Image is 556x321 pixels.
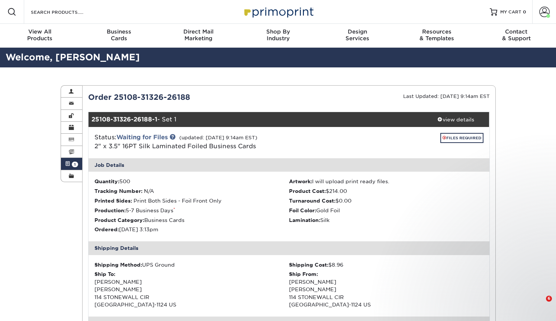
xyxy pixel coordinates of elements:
strong: Artwork: [289,178,312,184]
strong: Tracking Number: [94,188,142,194]
div: view details [422,116,489,123]
span: 0 [523,9,526,15]
strong: Shipping Method: [94,262,142,268]
strong: Production: [94,207,126,213]
div: Shipping Details [89,241,489,255]
div: & Support [476,28,556,42]
strong: Ship To: [94,271,115,277]
span: Shop By [238,28,318,35]
a: 1 [61,158,83,170]
li: $214.00 [289,187,483,195]
strong: Product Cost: [289,188,326,194]
div: Cards [80,28,159,42]
div: UPS Ground [94,261,289,268]
strong: Product Category: [94,217,144,223]
a: Direct MailMarketing [159,24,238,48]
li: Gold Foil [289,207,483,214]
div: Marketing [159,28,238,42]
span: Design [318,28,397,35]
a: DesignServices [318,24,397,48]
a: Waiting for Files [116,134,168,141]
strong: 25108-31326-26188-1 [91,116,157,123]
li: [DATE] 3:13pm [94,226,289,233]
div: Job Details [89,158,489,172]
div: Status: [89,133,356,151]
span: 1 [72,162,78,167]
strong: Quantity: [94,178,119,184]
strong: Turnaround Cost: [289,198,335,204]
strong: Shipping Cost: [289,262,328,268]
img: Primoprint [241,4,315,20]
li: 500 [94,178,289,185]
span: Print Both Sides - Foil Front Only [134,198,222,204]
span: MY CART [500,9,521,15]
strong: Foil Color: [289,207,316,213]
div: $8.96 [289,261,483,268]
input: SEARCH PRODUCTS..... [30,7,103,16]
span: Contact [476,28,556,35]
li: I will upload print ready files. [289,178,483,185]
li: 5-7 Business Days [94,207,289,214]
a: Resources& Templates [397,24,477,48]
div: [PERSON_NAME] [PERSON_NAME] 114 STONEWALL CIR [GEOGRAPHIC_DATA]-1124 US [289,270,483,308]
div: Industry [238,28,318,42]
strong: Printed Sides: [94,198,132,204]
li: Silk [289,216,483,224]
span: 6 [546,296,552,302]
a: Contact& Support [476,24,556,48]
li: Business Cards [94,216,289,224]
span: Business [80,28,159,35]
a: Shop ByIndustry [238,24,318,48]
a: view details [422,112,489,127]
div: Order 25108-31326-26188 [83,92,289,103]
strong: Ordered: [94,226,119,232]
span: N/A [144,188,154,194]
a: 2" x 3.5" 16PT Silk Laminated Foiled Business Cards [94,143,256,150]
small: Last Updated: [DATE] 9:14am EST [403,93,490,99]
iframe: Intercom live chat [531,296,549,314]
strong: Lamination: [289,217,320,223]
div: [PERSON_NAME] [PERSON_NAME] 114 STONEWALL CIR [GEOGRAPHIC_DATA]-1124 US [94,270,289,308]
span: Resources [397,28,477,35]
div: - Set 1 [89,112,422,127]
strong: Ship From: [289,271,318,277]
a: BusinessCards [80,24,159,48]
a: FILES REQUIRED [440,133,483,143]
div: & Templates [397,28,477,42]
li: $0.00 [289,197,483,204]
div: Services [318,28,397,42]
span: Direct Mail [159,28,238,35]
small: (updated: [DATE] 9:14am EST) [179,135,257,140]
